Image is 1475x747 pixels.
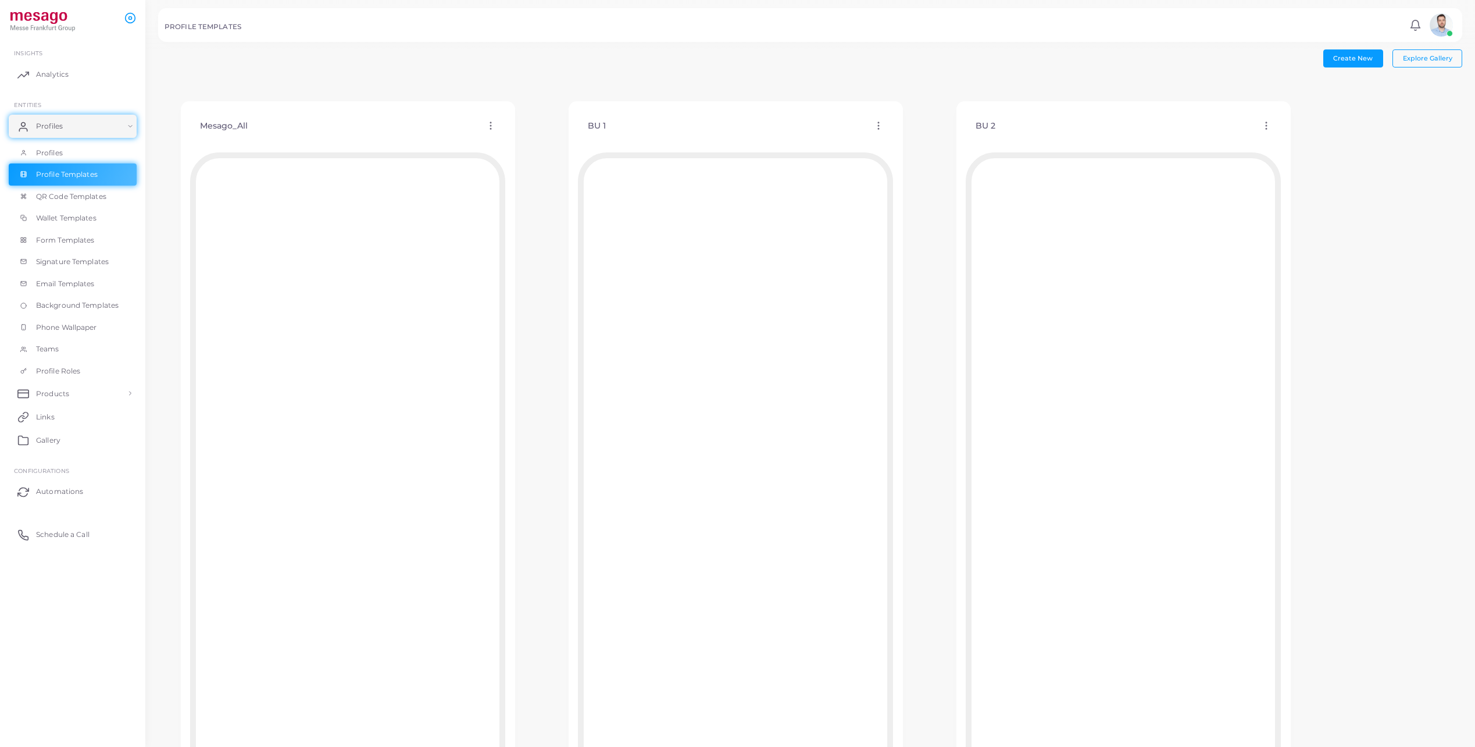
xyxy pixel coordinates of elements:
a: Schedule a Call [9,523,137,546]
button: Explore Gallery [1392,49,1462,67]
a: Profile Roles [9,360,137,382]
span: Profiles [36,148,63,158]
span: Create New [1333,54,1373,62]
a: Signature Templates [9,251,137,273]
span: Configurations [14,467,69,474]
span: INSIGHTS [14,49,42,56]
span: Wallet Templates [36,213,97,223]
a: Wallet Templates [9,207,137,229]
a: QR Code Templates [9,186,137,208]
a: Form Templates [9,229,137,251]
a: Automations [9,480,137,503]
a: Teams [9,338,137,360]
span: Schedule a Call [36,529,90,540]
a: Phone Wallpaper [9,316,137,339]
a: Gallery [9,428,137,451]
span: Automations [36,486,83,497]
span: Profile Templates [36,169,98,180]
a: Profiles [9,142,137,164]
span: ENTITIES [14,101,41,108]
h4: BU 1 [588,121,606,131]
a: Email Templates [9,273,137,295]
img: logo [10,11,75,33]
a: Background Templates [9,294,137,316]
img: avatar [1430,13,1453,37]
h4: Mesago_All [200,121,248,131]
span: Signature Templates [36,257,109,267]
a: Analytics [9,63,137,86]
span: Links [36,412,55,422]
h5: PROFILE TEMPLATES [165,23,241,31]
span: Background Templates [36,300,119,311]
h4: BU 2 [976,121,995,131]
a: avatar [1426,13,1456,37]
span: Email Templates [36,279,95,289]
button: Create New [1323,49,1383,67]
span: Form Templates [36,235,95,246]
a: Profile Templates [9,163,137,186]
span: Explore Gallery [1403,54,1452,62]
a: Products [9,382,137,405]
a: Links [9,405,137,428]
a: Profiles [9,115,137,138]
span: Profile Roles [36,366,80,376]
span: QR Code Templates [36,191,106,202]
span: Products [36,389,69,399]
span: Analytics [36,69,69,80]
span: Gallery [36,435,60,446]
span: Teams [36,344,59,354]
span: Profiles [36,121,63,131]
span: Phone Wallpaper [36,322,97,333]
